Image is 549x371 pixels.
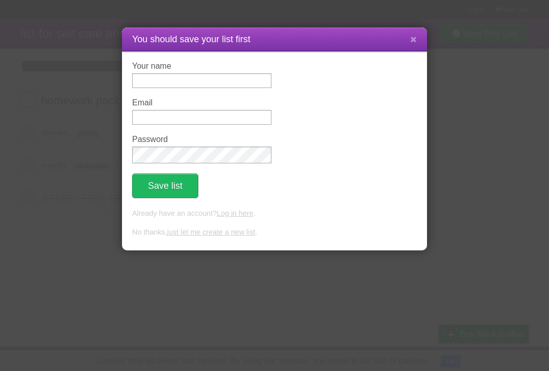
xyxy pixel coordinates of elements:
h1: You should save your list first [132,33,417,46]
label: Password [132,135,271,144]
p: Already have an account? . [132,208,417,219]
label: Email [132,98,271,107]
a: Log in here [217,209,253,217]
label: Your name [132,62,271,71]
a: just let me create a new list [167,228,256,236]
button: Save list [132,174,198,198]
p: No thanks, . [132,227,417,238]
